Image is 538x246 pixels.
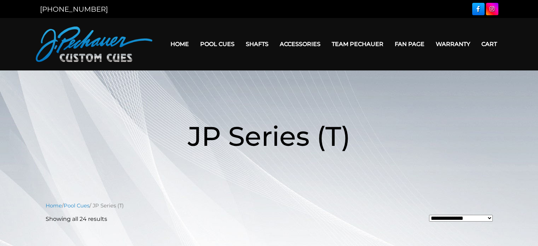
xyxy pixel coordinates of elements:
a: [PHONE_NUMBER] [40,5,108,13]
a: Pool Cues [64,202,89,209]
p: Showing all 24 results [46,215,107,223]
a: Home [165,35,195,53]
a: Fan Page [389,35,430,53]
a: Accessories [274,35,326,53]
a: Cart [476,35,503,53]
select: Shop order [429,215,493,222]
nav: Breadcrumb [46,202,493,210]
a: Warranty [430,35,476,53]
span: JP Series (T) [188,120,351,153]
a: Pool Cues [195,35,240,53]
a: Team Pechauer [326,35,389,53]
a: Home [46,202,62,209]
a: Shafts [240,35,274,53]
img: Pechauer Custom Cues [36,27,152,62]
